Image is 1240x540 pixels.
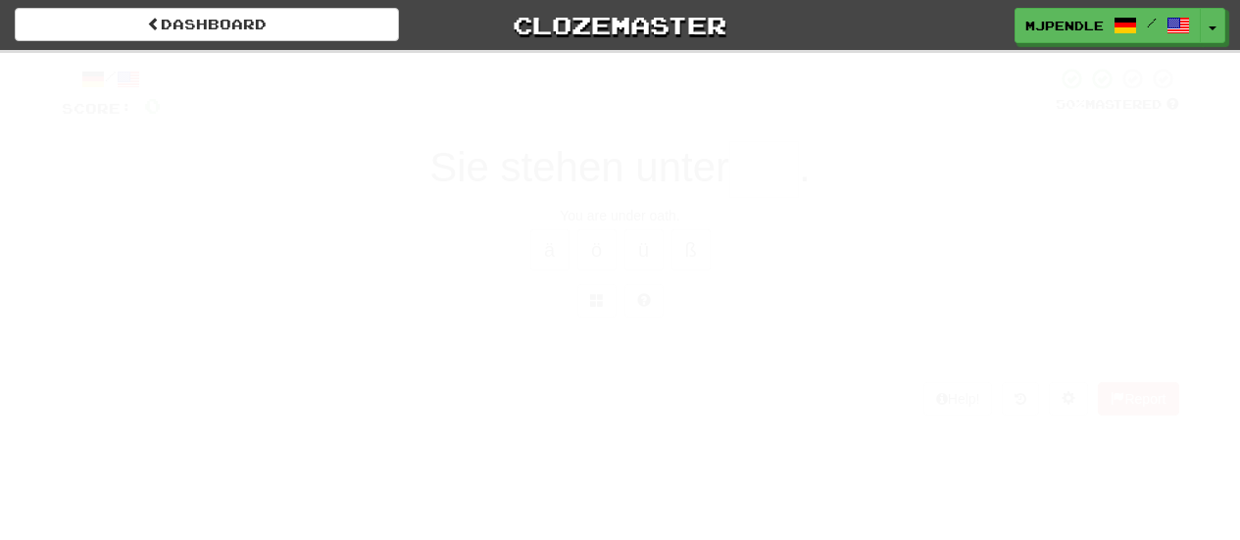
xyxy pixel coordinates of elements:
span: Score: [62,100,132,117]
div: You are under oath. [62,206,1179,225]
a: Clozemaster [428,8,813,42]
button: Report [1098,382,1178,416]
a: Dashboard [15,8,399,41]
button: Round history (alt+y) [1002,382,1039,416]
button: ü [624,229,664,270]
button: Switch sentence to multiple choice alt+p [577,284,617,318]
span: Sie stehen unter [429,144,729,190]
span: 0 [144,93,161,118]
button: Single letter hint - you only get 1 per sentence and score half the points! alt+h [624,284,664,318]
span: . [799,144,811,190]
button: ö [577,229,617,270]
button: Submit [560,327,681,372]
button: ä [530,229,570,270]
div: / [62,67,161,91]
span: / [1147,16,1157,29]
a: mjpendle / [1015,8,1201,43]
button: ß [671,229,711,270]
span: 50 % [1056,96,1085,112]
button: Help! [923,382,993,416]
span: mjpendle [1025,17,1104,34]
div: Mastered [1056,96,1179,114]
